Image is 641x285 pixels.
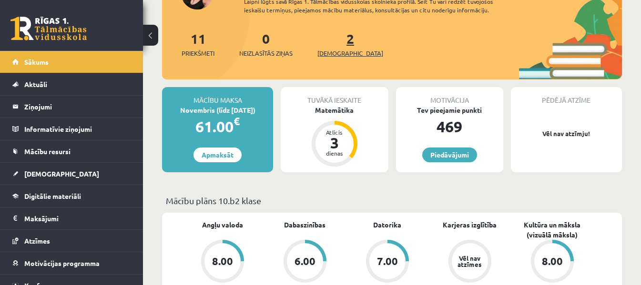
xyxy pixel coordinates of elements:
div: Tev pieejamie punkti [396,105,503,115]
a: 2[DEMOGRAPHIC_DATA] [317,30,383,58]
a: 0Neizlasītās ziņas [239,30,293,58]
p: Vēl nav atzīmju! [516,129,617,138]
span: Sākums [24,58,49,66]
div: 8.00 [542,256,563,266]
div: Tuvākā ieskaite [281,87,388,105]
div: Motivācija [396,87,503,105]
div: dienas [320,150,349,156]
a: Dabaszinības [284,220,326,230]
a: Datorika [373,220,401,230]
a: Rīgas 1. Tālmācības vidusskola [10,17,87,40]
a: Atzīmes [12,230,131,252]
a: Piedāvājumi [422,147,477,162]
legend: Informatīvie ziņojumi [24,118,131,140]
a: Maksājumi [12,207,131,229]
div: 6.00 [295,256,315,266]
a: Apmaksāt [193,147,242,162]
p: Mācību plāns 10.b2 klase [166,194,618,207]
a: 6.00 [264,240,346,285]
a: Vēl nav atzīmes [428,240,511,285]
div: 8.00 [212,256,233,266]
span: € [234,114,240,128]
div: 7.00 [377,256,398,266]
a: Motivācijas programma [12,252,131,274]
div: 3 [320,135,349,150]
div: Novembris (līdz [DATE]) [162,105,273,115]
div: Mācību maksa [162,87,273,105]
a: 7.00 [346,240,428,285]
div: 469 [396,115,503,138]
div: 61.00 [162,115,273,138]
a: Sākums [12,51,131,73]
div: Atlicis [320,129,349,135]
a: Ziņojumi [12,96,131,118]
a: Mācību resursi [12,140,131,162]
a: 11Priekšmeti [182,30,214,58]
a: 8.00 [181,240,264,285]
legend: Maksājumi [24,207,131,229]
a: Informatīvie ziņojumi [12,118,131,140]
div: Matemātika [281,105,388,115]
span: Digitālie materiāli [24,192,81,200]
a: [DEMOGRAPHIC_DATA] [12,163,131,185]
a: Matemātika Atlicis 3 dienas [281,105,388,168]
a: Angļu valoda [202,220,243,230]
legend: Ziņojumi [24,96,131,118]
span: Priekšmeti [182,49,214,58]
div: Vēl nav atzīmes [457,255,483,267]
span: Mācību resursi [24,147,71,156]
span: Motivācijas programma [24,259,100,267]
a: Digitālie materiāli [12,185,131,207]
a: Kultūra un māksla (vizuālā māksla) [511,220,593,240]
span: [DEMOGRAPHIC_DATA] [24,169,99,178]
a: 8.00 [511,240,593,285]
a: Karjeras izglītība [443,220,497,230]
span: Neizlasītās ziņas [239,49,293,58]
span: Aktuāli [24,80,47,88]
div: Pēdējā atzīme [511,87,622,105]
span: [DEMOGRAPHIC_DATA] [317,49,383,58]
span: Atzīmes [24,236,50,245]
a: Aktuāli [12,73,131,95]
